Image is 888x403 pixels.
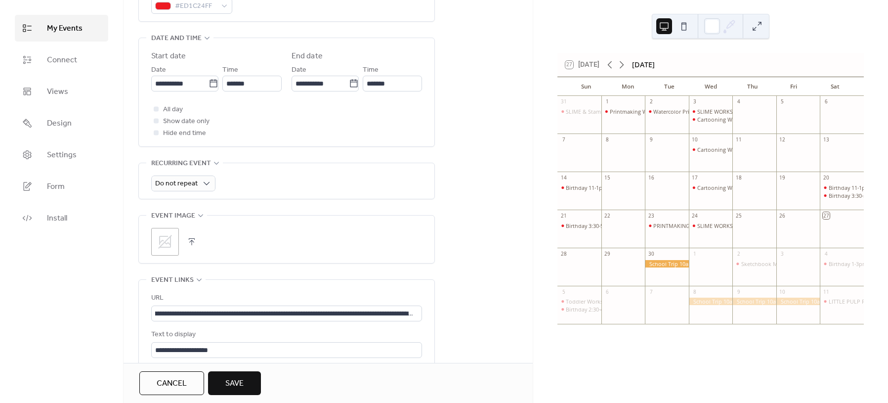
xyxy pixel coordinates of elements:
[47,181,65,193] span: Form
[163,104,183,116] span: All day
[732,298,776,305] div: School Trip 10am-12pm
[47,118,72,130] span: Design
[566,222,619,229] div: Birthday 3:30-5:30pm
[208,371,261,395] button: Save
[779,175,786,181] div: 19
[47,149,77,161] span: Settings
[566,298,648,305] div: Toddler Workshop 9:30-11:00am
[151,33,202,45] span: Date and time
[15,141,108,168] a: Settings
[823,175,830,181] div: 20
[735,250,742,257] div: 2
[557,108,601,115] div: SLIME & Stamping 11:00am-12:30pm
[645,108,689,115] div: Watercolor Printmaking 10:00am-11:30pm
[814,77,856,96] div: Sat
[697,222,790,229] div: SLIME WORKSHOP 10:30am-12:00pm
[823,212,830,219] div: 27
[15,46,108,73] a: Connect
[823,250,830,257] div: 4
[607,77,648,96] div: Mon
[557,306,601,313] div: Birthday 2:30-4:30pm
[604,136,611,143] div: 8
[732,260,776,268] div: Sketchbook Making Workshop 10:30am-12:30pm
[691,212,698,219] div: 24
[689,222,733,229] div: SLIME WORKSHOP 10:30am-12:00pm
[157,378,187,390] span: Cancel
[829,192,882,199] div: Birthday 3:30-5:30pm
[151,64,166,76] span: Date
[163,116,210,128] span: Show date only
[645,260,689,268] div: School Trip 10am-12pm
[560,98,567,105] div: 31
[689,146,733,153] div: Cartooning Workshop 4:30-6:00pm
[560,212,567,219] div: 21
[560,175,567,181] div: 14
[779,136,786,143] div: 12
[697,116,786,123] div: Cartooning Workshop 4:30-6:00pm
[151,210,195,222] span: Event image
[697,184,786,191] div: Cartooning Workshop 4:30-6:00pm
[689,298,733,305] div: School Trip 10am-12pm
[735,212,742,219] div: 25
[163,128,206,139] span: Hide end time
[776,298,820,305] div: School Trip 10am-12pm
[565,77,607,96] div: Sun
[735,98,742,105] div: 4
[648,212,655,219] div: 23
[604,98,611,105] div: 1
[47,86,68,98] span: Views
[560,136,567,143] div: 7
[829,184,870,191] div: Birthday 11-1pm
[47,213,67,224] span: Install
[697,146,786,153] div: Cartooning Workshop 4:30-6:00pm
[648,98,655,105] div: 2
[151,329,420,341] div: Text to display
[15,173,108,200] a: Form
[604,250,611,257] div: 29
[151,50,186,62] div: Start date
[15,78,108,105] a: Views
[735,136,742,143] div: 11
[689,116,733,123] div: Cartooning Workshop 4:30-6:00pm
[15,205,108,231] a: Install
[139,371,204,395] button: Cancel
[155,177,198,190] span: Do not repeat
[557,222,601,229] div: Birthday 3:30-5:30pm
[151,228,179,256] div: ;
[689,108,733,115] div: SLIME WORKSHOP 10:30am-12:00pm
[691,175,698,181] div: 17
[47,54,77,66] span: Connect
[560,288,567,295] div: 5
[225,378,244,390] span: Save
[691,250,698,257] div: 1
[566,306,619,313] div: Birthday 2:30-4:30pm
[175,0,216,12] span: #ED1C24FF
[653,222,767,229] div: PRINTMAKING WORKSHOP 10:30am-12:00pm
[648,288,655,295] div: 7
[632,59,655,70] div: [DATE]
[820,192,864,199] div: Birthday 3:30-5:30pm
[151,274,194,286] span: Event links
[779,212,786,219] div: 26
[741,260,865,268] div: Sketchbook Making Workshop 10:30am-12:30pm
[601,108,645,115] div: Printmaking Workshop 10:00am-11:30am
[15,15,108,42] a: My Events
[292,64,306,76] span: Date
[648,136,655,143] div: 9
[648,77,690,96] div: Tue
[829,260,867,268] div: Birthday 1-3pm
[222,64,238,76] span: Time
[557,298,601,305] div: Toddler Workshop 9:30-11:00am
[689,184,733,191] div: Cartooning Workshop 4:30-6:00pm
[823,136,830,143] div: 13
[653,108,760,115] div: Watercolor Printmaking 10:00am-11:30pm
[648,175,655,181] div: 16
[15,110,108,136] a: Design
[731,77,773,96] div: Thu
[697,108,790,115] div: SLIME WORKSHOP 10:30am-12:00pm
[820,260,864,268] div: Birthday 1-3pm
[151,292,420,304] div: URL
[823,98,830,105] div: 6
[773,77,814,96] div: Fri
